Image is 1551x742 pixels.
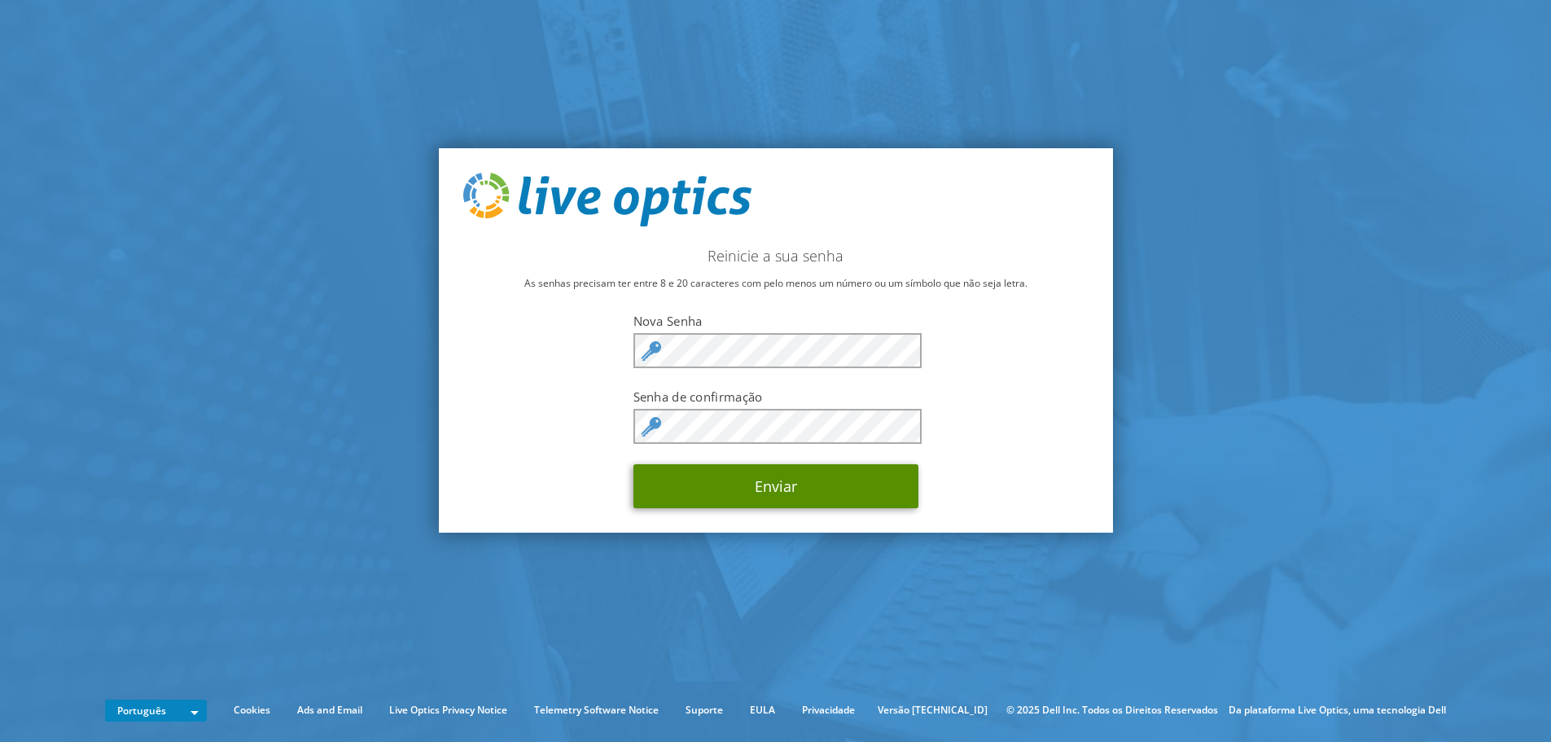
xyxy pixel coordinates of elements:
a: Suporte [673,701,735,719]
label: Senha de confirmação [633,389,918,405]
button: Enviar [633,464,918,508]
h2: Reinicie a sua senha [463,247,1089,265]
a: Cookies [221,701,283,719]
li: Da plataforma Live Optics, uma tecnologia Dell [1229,701,1446,719]
img: live_optics_svg.svg [463,173,751,226]
a: Telemetry Software Notice [522,701,671,719]
a: Ads and Email [285,701,375,719]
a: Privacidade [790,701,867,719]
p: As senhas precisam ter entre 8 e 20 caracteres com pelo menos um número ou um símbolo que não sej... [463,274,1089,292]
a: Live Optics Privacy Notice [377,701,519,719]
label: Nova Senha [633,313,918,329]
a: EULA [738,701,787,719]
li: © 2025 Dell Inc. Todos os Direitos Reservados [998,701,1226,719]
li: Versão [TECHNICAL_ID] [870,701,996,719]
